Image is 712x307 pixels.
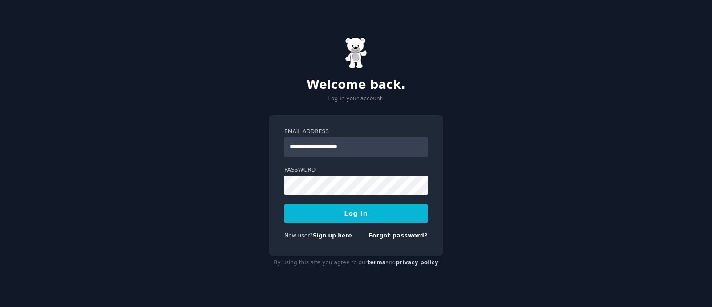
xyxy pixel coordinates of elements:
img: Gummy Bear [345,37,367,69]
a: Forgot password? [368,233,428,239]
div: By using this site you agree to our and [269,256,443,270]
h2: Welcome back. [269,78,443,92]
label: Password [284,166,428,174]
p: Log in your account. [269,95,443,103]
a: terms [368,259,385,266]
a: privacy policy [396,259,438,266]
button: Log In [284,204,428,223]
span: New user? [284,233,313,239]
label: Email Address [284,128,428,136]
a: Sign up here [313,233,352,239]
